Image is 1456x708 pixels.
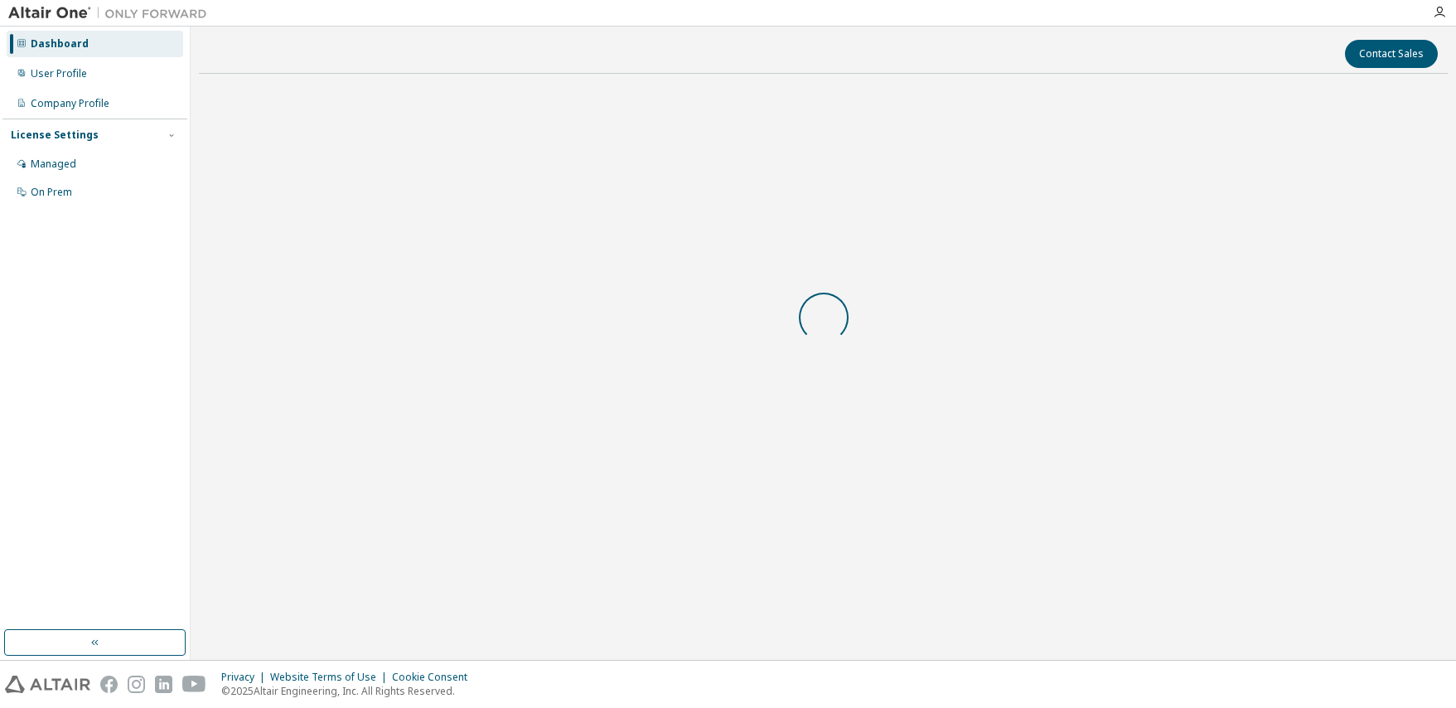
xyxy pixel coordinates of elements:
[31,97,109,110] div: Company Profile
[31,158,76,171] div: Managed
[128,676,145,693] img: instagram.svg
[100,676,118,693] img: facebook.svg
[270,671,392,684] div: Website Terms of Use
[182,676,206,693] img: youtube.svg
[5,676,90,693] img: altair_logo.svg
[8,5,215,22] img: Altair One
[31,186,72,199] div: On Prem
[155,676,172,693] img: linkedin.svg
[11,129,99,142] div: License Settings
[392,671,477,684] div: Cookie Consent
[31,67,87,80] div: User Profile
[1345,40,1438,68] button: Contact Sales
[31,37,89,51] div: Dashboard
[221,684,477,698] p: © 2025 Altair Engineering, Inc. All Rights Reserved.
[221,671,270,684] div: Privacy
